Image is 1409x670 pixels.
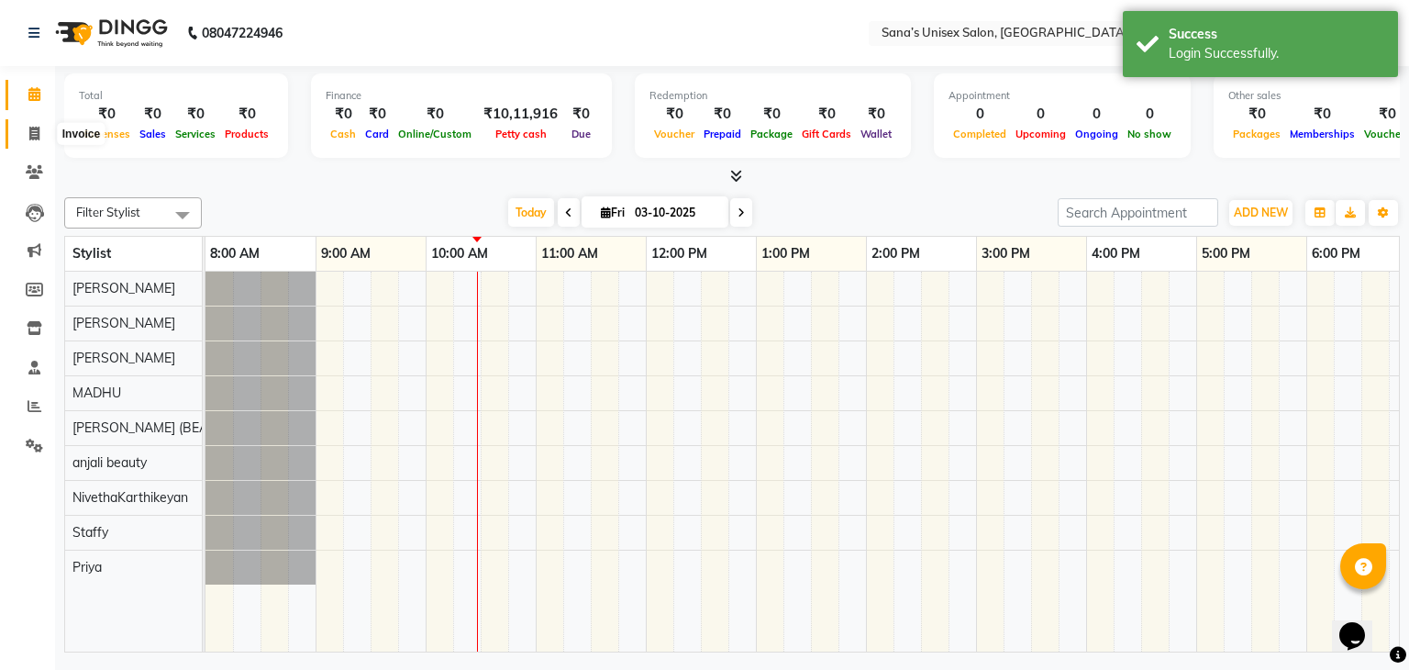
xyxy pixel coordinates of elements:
span: [PERSON_NAME] [72,315,175,331]
div: ₹0 [856,104,896,125]
input: Search Appointment [1058,198,1218,227]
span: Today [508,198,554,227]
div: ₹0 [1228,104,1285,125]
span: Wallet [856,128,896,140]
div: Finance [326,88,597,104]
span: [PERSON_NAME] [72,280,175,296]
span: No show [1123,128,1176,140]
div: ₹0 [135,104,171,125]
input: 2025-10-03 [629,199,721,227]
div: ₹0 [797,104,856,125]
span: Filter Stylist [76,205,140,219]
a: 10:00 AM [427,240,493,267]
div: Success [1169,25,1384,44]
div: ₹0 [171,104,220,125]
span: Fri [596,206,629,219]
span: Services [171,128,220,140]
span: Memberships [1285,128,1359,140]
a: 4:00 PM [1087,240,1145,267]
span: Due [567,128,595,140]
a: 5:00 PM [1197,240,1255,267]
span: NivethaKarthikeyan [72,489,188,506]
div: ₹0 [361,104,394,125]
a: 3:00 PM [977,240,1035,267]
span: ADD NEW [1234,206,1288,219]
span: anjali beauty [72,454,147,471]
div: Redemption [649,88,896,104]
div: 0 [1011,104,1071,125]
div: Appointment [949,88,1176,104]
div: ₹0 [394,104,476,125]
span: Stylist [72,245,111,262]
a: 11:00 AM [537,240,603,267]
span: Products [220,128,273,140]
span: Priya [72,559,102,575]
span: Package [746,128,797,140]
span: [PERSON_NAME] (BEAUTY THERAPIST) [72,419,311,436]
div: ₹0 [746,104,797,125]
span: Prepaid [699,128,746,140]
button: ADD NEW [1229,200,1293,226]
div: ₹10,11,916 [476,104,565,125]
a: 1:00 PM [757,240,815,267]
a: 12:00 PM [647,240,712,267]
div: Total [79,88,273,104]
span: Online/Custom [394,128,476,140]
span: Completed [949,128,1011,140]
iframe: chat widget [1332,597,1391,652]
span: Upcoming [1011,128,1071,140]
span: MADHU [72,385,121,401]
span: Cash [326,128,361,140]
span: Ongoing [1071,128,1123,140]
span: Card [361,128,394,140]
div: Login Successfully. [1169,44,1384,63]
div: 0 [1123,104,1176,125]
div: ₹0 [326,104,361,125]
div: ₹0 [649,104,699,125]
img: logo [47,7,172,59]
div: Invoice [58,123,105,145]
span: Gift Cards [797,128,856,140]
div: 0 [949,104,1011,125]
div: ₹0 [1285,104,1359,125]
div: ₹0 [220,104,273,125]
div: ₹0 [79,104,135,125]
a: 8:00 AM [205,240,264,267]
span: [PERSON_NAME] [72,350,175,366]
span: Sales [135,128,171,140]
div: 0 [1071,104,1123,125]
span: Petty cash [491,128,551,140]
span: Packages [1228,128,1285,140]
a: 6:00 PM [1307,240,1365,267]
div: ₹0 [565,104,597,125]
div: ₹0 [699,104,746,125]
a: 2:00 PM [867,240,925,267]
b: 08047224946 [202,7,283,59]
span: Voucher [649,128,699,140]
span: Staffy [72,524,108,541]
a: 9:00 AM [316,240,375,267]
